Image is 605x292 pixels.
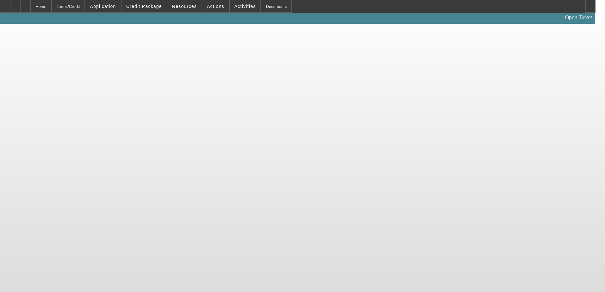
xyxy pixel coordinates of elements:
span: Actions [207,4,224,9]
button: Resources [167,0,202,12]
button: Credit Package [122,0,167,12]
span: Resources [172,4,197,9]
button: Application [85,0,121,12]
span: Credit Package [126,4,162,9]
button: Actions [202,0,229,12]
span: Activities [234,4,256,9]
span: Application [90,4,116,9]
button: Activities [230,0,261,12]
a: Open Ticket [563,12,595,23]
